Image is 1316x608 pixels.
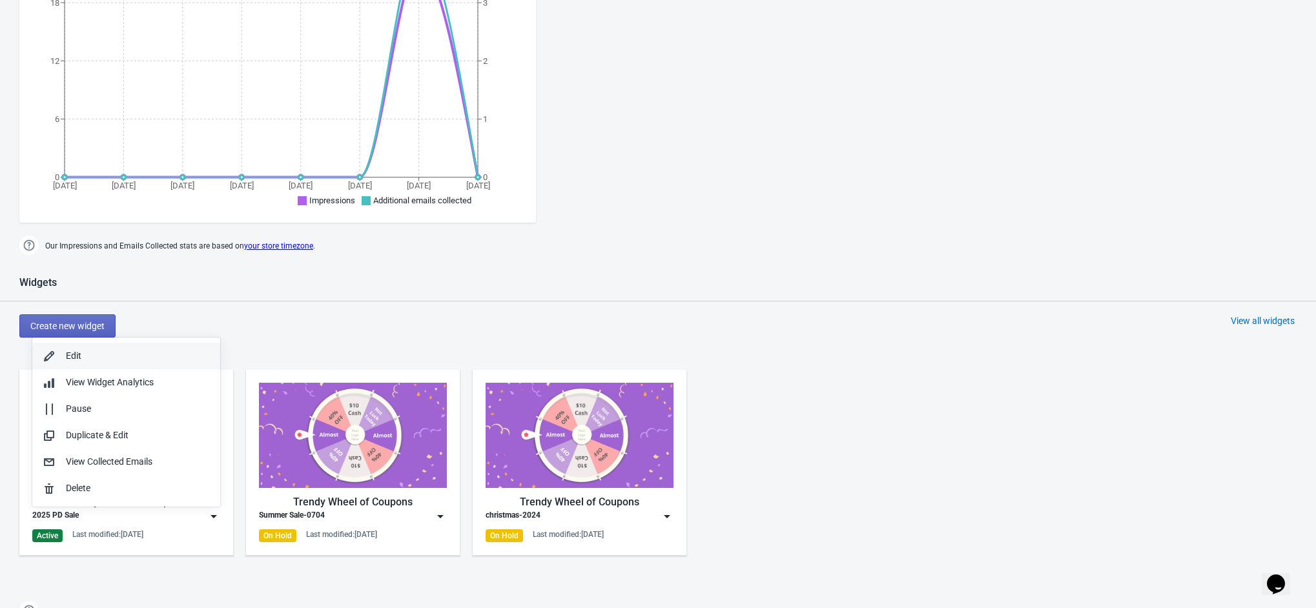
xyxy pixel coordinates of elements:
[170,181,194,190] tspan: [DATE]
[32,343,220,369] button: Edit
[259,529,296,542] div: On Hold
[66,377,154,387] span: View Widget Analytics
[207,510,220,523] img: dropdown.png
[19,314,116,338] button: Create new widget
[50,56,59,66] tspan: 12
[66,455,210,469] div: View Collected Emails
[483,114,488,124] tspan: 1
[55,114,59,124] tspan: 6
[483,172,488,182] tspan: 0
[32,396,220,422] button: Pause
[32,369,220,396] button: View Widget Analytics
[483,56,488,66] tspan: 2
[259,510,325,523] div: Summer Sale-0704
[1262,556,1303,595] iframe: chat widget
[66,349,210,363] div: Edit
[32,475,220,502] button: Delete
[32,422,220,449] button: Duplicate & Edit
[1231,314,1295,327] div: View all widgets
[348,181,372,190] tspan: [DATE]
[486,383,673,488] img: trendy_game.png
[309,196,355,205] span: Impressions
[466,181,490,190] tspan: [DATE]
[66,402,210,416] div: Pause
[55,172,59,182] tspan: 0
[407,181,431,190] tspan: [DATE]
[486,529,523,542] div: On Hold
[72,529,143,540] div: Last modified: [DATE]
[112,181,136,190] tspan: [DATE]
[230,181,254,190] tspan: [DATE]
[259,494,447,510] div: Trendy Wheel of Coupons
[486,494,673,510] div: Trendy Wheel of Coupons
[486,510,540,523] div: christmas-2024
[66,429,210,442] div: Duplicate & Edit
[53,181,77,190] tspan: [DATE]
[30,321,105,331] span: Create new widget
[45,236,315,257] span: Our Impressions and Emails Collected stats are based on .
[244,241,313,250] a: your store timezone
[259,383,447,488] img: trendy_game.png
[661,510,673,523] img: dropdown.png
[373,196,471,205] span: Additional emails collected
[306,529,377,540] div: Last modified: [DATE]
[289,181,313,190] tspan: [DATE]
[66,481,210,495] div: Delete
[434,510,447,523] img: dropdown.png
[32,510,79,523] div: 2025 PD Sale
[32,449,220,475] button: View Collected Emails
[32,529,63,542] div: Active
[533,529,604,540] div: Last modified: [DATE]
[19,236,39,255] img: help.png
